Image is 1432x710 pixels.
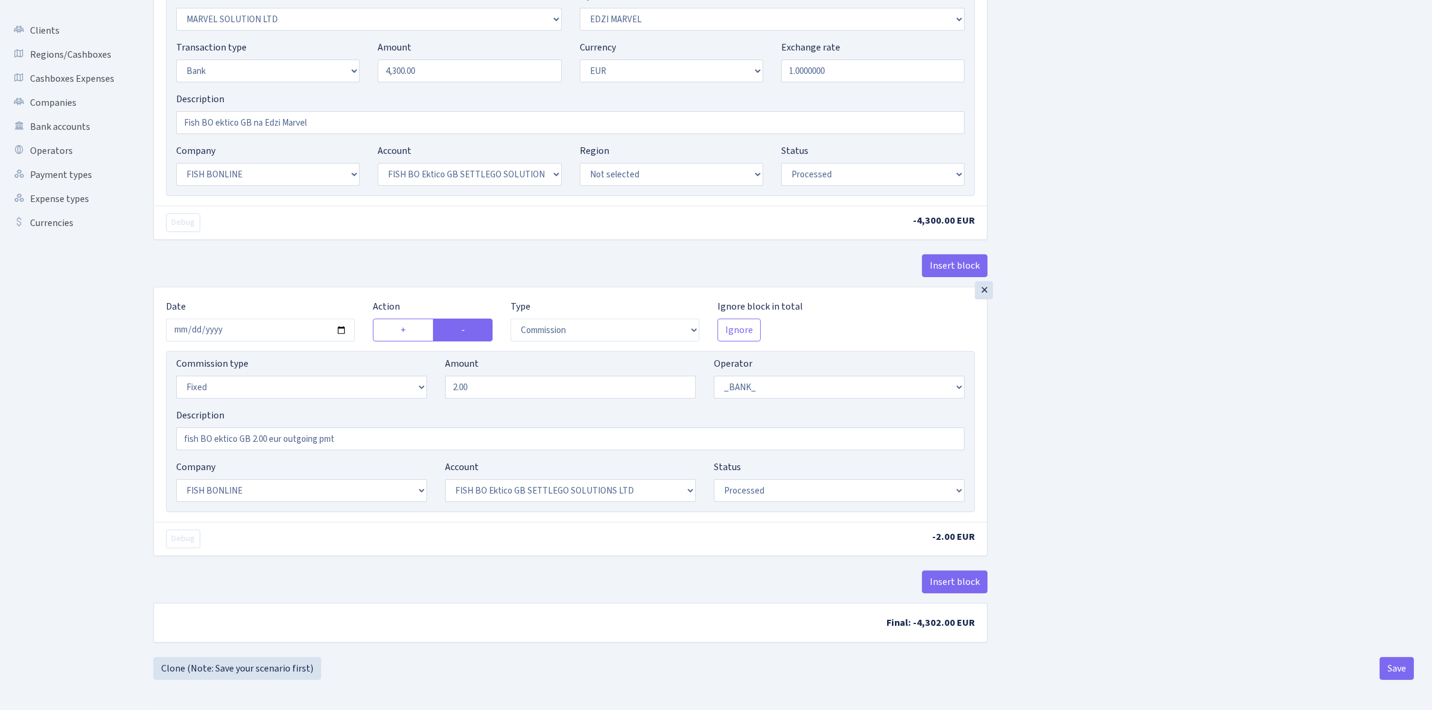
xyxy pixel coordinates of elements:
button: Debug [166,213,200,232]
label: Amount [445,357,479,371]
label: Account [445,460,479,474]
label: Commission type [176,357,248,371]
a: Clone (Note: Save your scenario first) [153,657,321,680]
a: Operators [6,139,126,163]
label: Status [781,144,808,158]
label: Ignore block in total [718,299,803,314]
button: Insert block [922,571,988,593]
label: Action [373,299,400,314]
a: Currencies [6,211,126,235]
label: - [433,319,493,341]
div: × [975,281,993,299]
span: -4,300.00 EUR [913,214,975,227]
a: Payment types [6,163,126,187]
label: Amount [378,40,411,55]
a: Cashboxes Expenses [6,67,126,91]
label: Account [378,144,411,158]
a: Regions/Cashboxes [6,43,126,67]
button: Ignore [718,319,761,341]
button: Insert block [922,254,988,277]
label: Exchange rate [781,40,840,55]
label: Operator [714,357,752,371]
span: -2.00 EUR [932,530,975,543]
label: Date [166,299,186,314]
label: Company [176,144,215,158]
button: Debug [166,530,200,548]
a: Expense types [6,187,126,211]
label: Description [176,408,224,423]
a: Clients [6,19,126,43]
label: Transaction type [176,40,247,55]
a: Companies [6,91,126,115]
label: + [373,319,434,341]
label: Currency [580,40,616,55]
button: Save [1380,657,1414,680]
label: Status [714,460,741,474]
label: Type [511,299,530,314]
a: Bank accounts [6,115,126,139]
label: Company [176,460,215,474]
span: Final: -4,302.00 EUR [887,616,975,629]
label: Description [176,92,224,106]
label: Region [580,144,609,158]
